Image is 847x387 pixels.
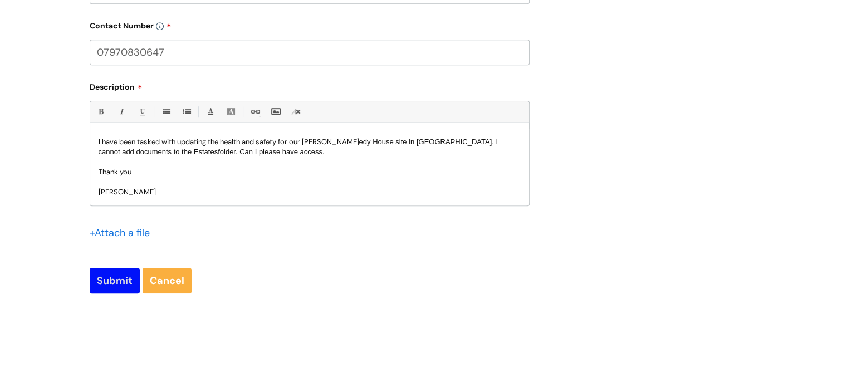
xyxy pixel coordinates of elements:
a: Insert Image... [268,105,282,119]
a: Font Color [203,105,217,119]
label: Description [90,79,530,92]
label: Contact Number [90,17,530,31]
a: Remove formatting (Ctrl-\) [289,105,303,119]
img: info-icon.svg [156,22,164,30]
a: 1. Ordered List (Ctrl-Shift-8) [179,105,193,119]
a: Cancel [143,268,192,293]
a: • Unordered List (Ctrl-Shift-7) [159,105,173,119]
a: Back Color [224,105,238,119]
div: Attach a file [90,224,156,242]
a: Bold (Ctrl-B) [94,105,107,119]
p: Thank you [99,167,521,177]
p: [PERSON_NAME] [99,187,521,197]
p: I have been tasked with updating the health and safety for our [PERSON_NAME] [99,137,521,157]
a: Link [248,105,262,119]
input: Submit [90,268,140,293]
span: + [90,226,95,239]
span: edy House site in [GEOGRAPHIC_DATA]. I cannot add documents to the Estates folder. Can I please h... [99,138,498,156]
a: Underline(Ctrl-U) [135,105,149,119]
a: Italic (Ctrl-I) [114,105,128,119]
